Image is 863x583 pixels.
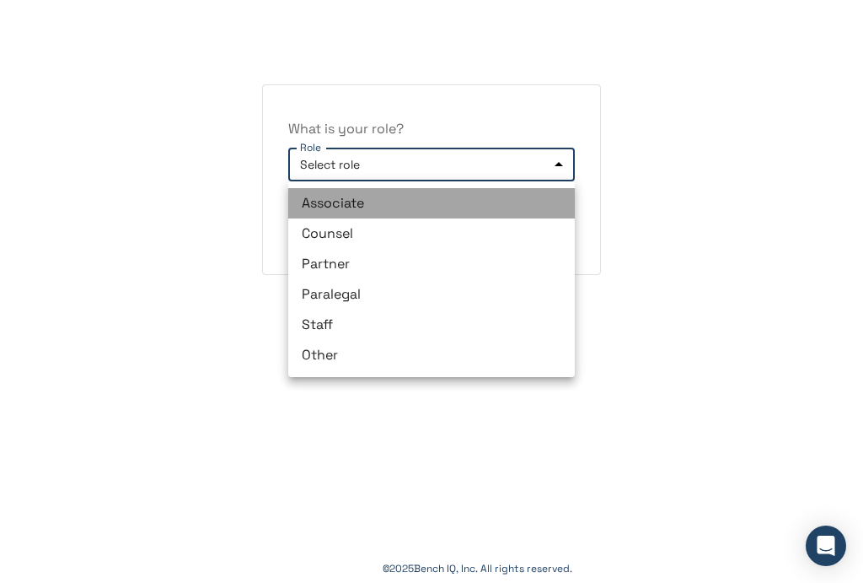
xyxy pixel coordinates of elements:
li: Partner [288,249,575,279]
li: Other [288,340,575,370]
li: Paralegal [288,279,575,310]
li: Counsel [288,219,575,249]
li: Associate [288,188,575,219]
div: Open Intercom Messenger [806,526,846,566]
li: Staff [288,310,575,340]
